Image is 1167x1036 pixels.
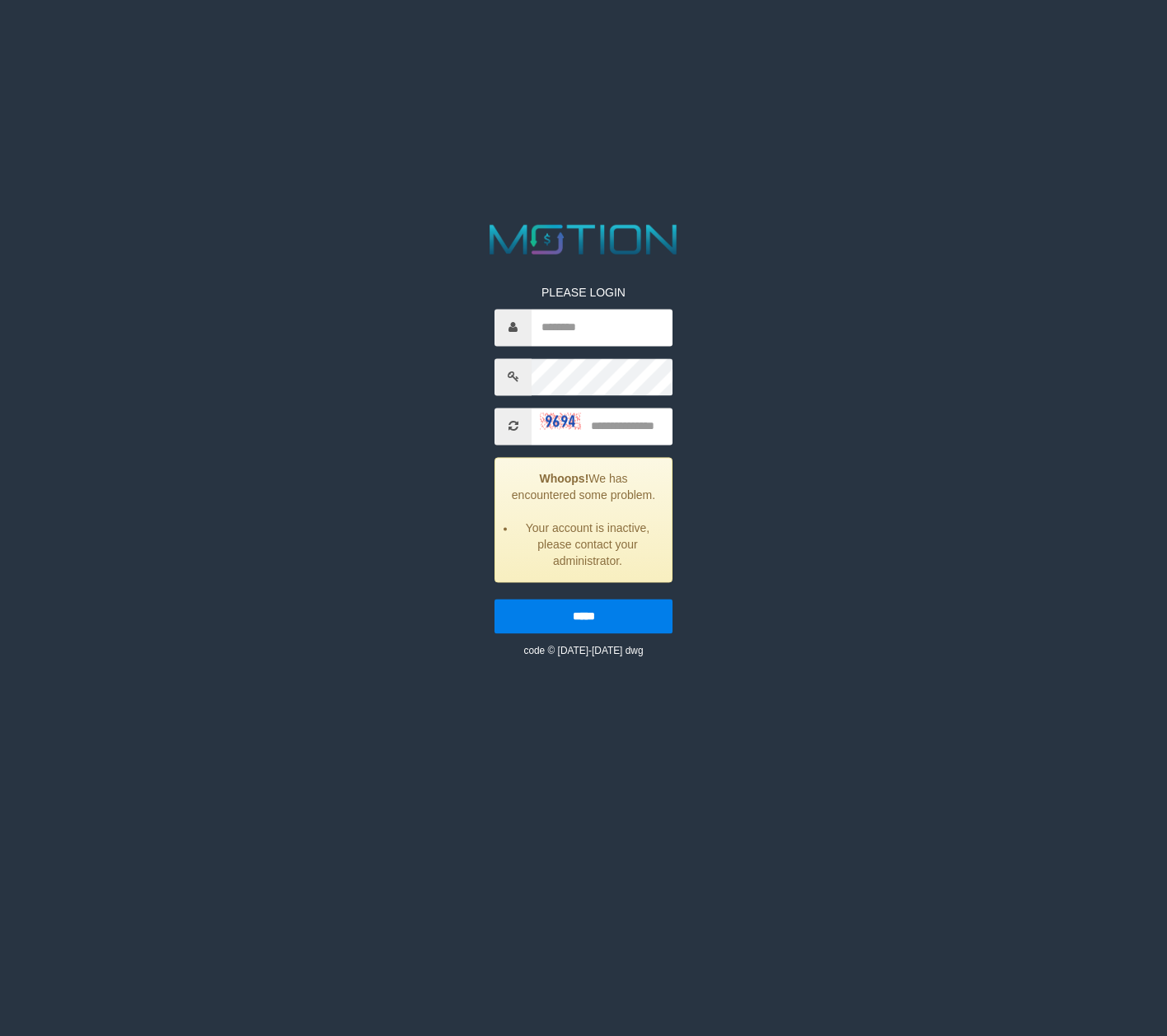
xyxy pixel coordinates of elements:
img: MOTION_logo.png [481,219,686,259]
strong: Whoops! [539,472,588,485]
div: We has encountered some problem. [494,457,673,582]
small: code © [DATE]-[DATE] dwg [523,645,643,656]
p: PLEASE LOGIN [494,284,673,301]
li: Your account is inactive, please contact your administrator. [516,520,659,569]
img: captcha [540,413,581,430]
